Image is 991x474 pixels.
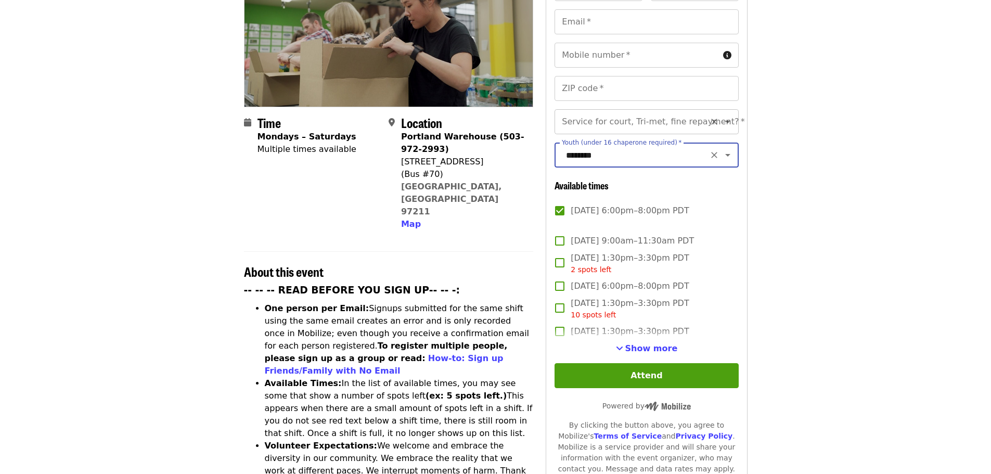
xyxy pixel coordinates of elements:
button: Clear [707,148,722,162]
strong: (ex: 5 spots left.) [426,391,507,401]
i: circle-info icon [723,50,731,60]
strong: Mondays – Saturdays [258,132,356,142]
span: Location [401,113,442,132]
a: Privacy Policy [675,432,732,440]
strong: Volunteer Expectations: [265,441,378,451]
strong: To register multiple people, please sign up as a group or read: [265,341,508,363]
strong: Portland Warehouse (503-972-2993) [401,132,524,154]
input: ZIP code [555,76,738,101]
strong: Available Times: [265,378,342,388]
span: Show more [625,343,678,353]
button: Open [720,148,735,162]
span: 2 spots left [571,265,611,274]
li: Signups submitted for the same shift using the same email creates an error and is only recorded o... [265,302,534,377]
img: Powered by Mobilize [645,402,691,411]
button: See more timeslots [616,342,678,355]
i: map-marker-alt icon [389,118,395,127]
span: [DATE] 9:00am–11:30am PDT [571,235,694,247]
li: In the list of available times, you may see some that show a number of spots left This appears wh... [265,377,534,440]
button: Map [401,218,421,230]
button: Open [720,114,735,129]
a: [GEOGRAPHIC_DATA], [GEOGRAPHIC_DATA] 97211 [401,182,502,216]
button: Clear [707,114,722,129]
span: [DATE] 1:30pm–3:30pm PDT [571,252,689,275]
span: [DATE] 1:30pm–3:30pm PDT [571,297,689,321]
div: Multiple times available [258,143,356,156]
span: Time [258,113,281,132]
input: Email [555,9,738,34]
strong: -- -- -- READ BEFORE YOU SIGN UP-- -- -: [244,285,460,296]
span: Powered by [602,402,691,410]
button: Attend [555,363,738,388]
span: Map [401,219,421,229]
span: [DATE] 1:30pm–3:30pm PDT [571,325,689,338]
input: Mobile number [555,43,718,68]
span: 10 spots left [571,311,616,319]
span: About this event [244,262,324,280]
span: [DATE] 6:00pm–8:00pm PDT [571,280,689,292]
div: [STREET_ADDRESS] [401,156,525,168]
a: How-to: Sign up Friends/Family with No Email [265,353,504,376]
span: Available times [555,178,609,192]
strong: One person per Email: [265,303,369,313]
i: calendar icon [244,118,251,127]
a: Terms of Service [594,432,662,440]
span: [DATE] 6:00pm–8:00pm PDT [571,204,689,217]
div: (Bus #70) [401,168,525,181]
label: Youth (under 16 chaperone required) [562,139,681,146]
